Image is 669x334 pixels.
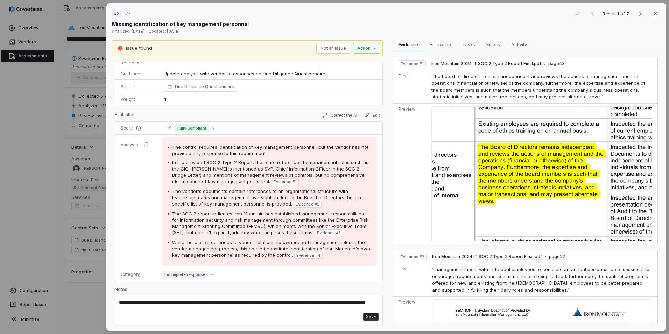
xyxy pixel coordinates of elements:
span: Analyzed: [DATE] [112,29,145,34]
p: Guidance [121,71,155,77]
span: 1 [164,97,167,102]
span: The control requires identification of key management personnel, but the vendor has not provided ... [172,144,368,156]
span: “management meets with individual employees to complete an annual performance assessment to ensur... [432,266,649,293]
button: Copy link [122,7,134,20]
span: Evidence # 2 [401,254,424,259]
span: page 43 [548,61,565,67]
span: Incomplete response [162,271,208,278]
button: Iron Mountain 2024 IT SOC 2 Type 2 Report Final.pdfpage27 [432,254,565,260]
span: Fully Compliant [175,124,209,132]
p: Score [121,125,154,131]
td: Text [393,263,429,297]
span: Due Diligence Questionnaire [175,83,234,90]
td: Preview [393,103,429,244]
td: Text [393,70,429,103]
span: In the provided SOC 2 Type 2 Report, there are references to management roles such as the CIO ([P... [172,160,368,184]
span: Evidence # 4 [296,252,321,258]
button: Iron Mountain 2024 IT SOC 2 Type 2 Report Final.pdfpage43 [431,61,565,67]
button: Next result [633,9,647,18]
span: Evidence # 2 [296,201,319,207]
span: Tasks [459,40,478,49]
span: page 27 [549,254,565,259]
img: d5b81e19d8064decb886c9c021c5f934_original.jpg_w1200.jpg [431,106,652,242]
span: Activity [508,40,530,49]
p: Issue found [126,45,152,52]
button: Action [353,43,380,54]
span: The vendor's documents contain references to an organizational structure with leadership teams an... [172,188,361,207]
button: Not an issue [316,43,350,54]
span: While there are references to vendor relationship owners and management roles in the vendor manag... [172,239,370,258]
p: Result 1 of 7 [603,10,631,18]
p: Update analysis with vendor's responses on Due Diligence Questionnaire [164,70,377,77]
button: Edit [361,111,383,119]
p: Response [121,60,155,66]
span: # 2 [114,11,119,16]
span: The SOC 2 report indicates Iron Mountain has established management responsibilities for informat... [172,211,368,235]
span: Updated: [DATE] [149,29,180,34]
p: Evaluation [115,112,136,120]
button: Save [363,313,379,321]
span: Iron Mountain 2024 IT SOC 2 Type 2 Report Final.pdf [432,254,542,259]
p: Missing identification of key management personnel [112,20,249,28]
p: Notes [115,287,383,295]
p: Source [121,84,155,90]
span: Evidence # 1 [274,179,297,185]
p: Weight [121,97,155,102]
button: Correct the AI [319,111,360,120]
span: Evidence # 3 [317,230,341,236]
span: Iron Mountain 2024 IT SOC 2 Type 2 Report Final.pdf [431,61,541,67]
span: “the board of directors remains independent and reviews the actions of management and the operati... [431,74,645,100]
button: 4.0Fully Compliant [162,124,218,132]
p: Category [121,272,154,277]
span: Follow-up [427,40,454,49]
span: Emails [484,40,503,49]
span: Evidence # 1 [401,61,424,67]
span: Evidence [396,40,421,49]
p: Analysis [121,142,138,148]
